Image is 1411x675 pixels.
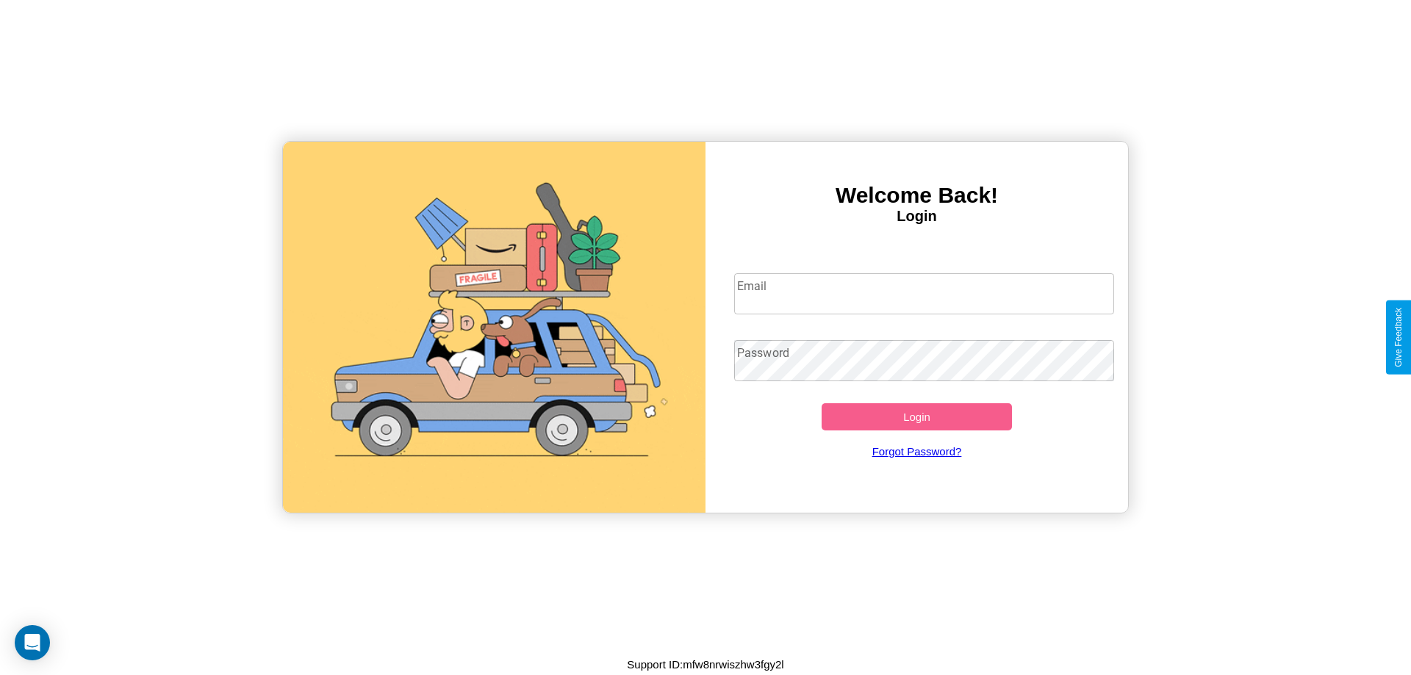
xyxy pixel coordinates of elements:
[705,183,1128,208] h3: Welcome Back!
[627,654,783,674] p: Support ID: mfw8nrwiszhw3fgy2l
[822,403,1012,430] button: Login
[1393,308,1404,367] div: Give Feedback
[15,625,50,660] div: Open Intercom Messenger
[705,208,1128,225] h4: Login
[283,142,705,513] img: gif
[727,430,1107,472] a: Forgot Password?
